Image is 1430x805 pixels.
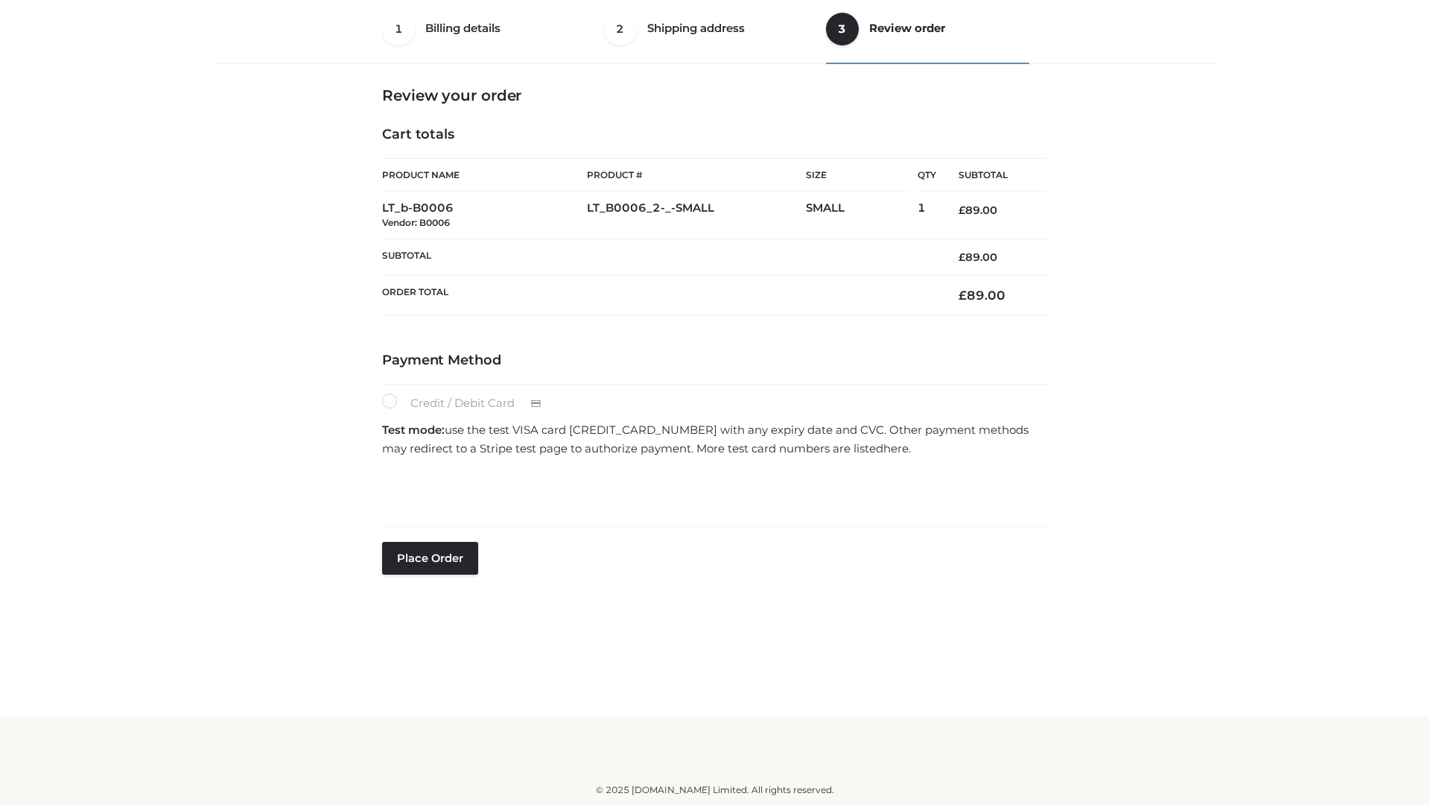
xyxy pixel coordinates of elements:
strong: Test mode: [382,423,445,437]
button: Place order [382,542,478,575]
th: Qty [918,158,936,192]
th: Order Total [382,276,936,315]
th: Product Name [382,158,587,192]
td: LT_b-B0006 [382,192,587,239]
a: here [883,441,909,455]
h4: Cart totals [382,127,1048,143]
th: Product # [587,158,806,192]
label: Credit / Debit Card [382,394,557,413]
th: Subtotal [382,239,936,275]
td: SMALL [806,192,918,239]
th: Subtotal [936,159,1048,192]
td: LT_B0006_2-_-SMALL [587,192,806,239]
th: Size [806,159,910,192]
small: Vendor: B0006 [382,217,450,228]
bdi: 89.00 [959,250,997,264]
span: £ [959,203,965,217]
img: Credit / Debit Card [522,395,550,413]
td: 1 [918,192,936,239]
span: £ [959,250,965,264]
h4: Payment Method [382,353,1048,369]
p: use the test VISA card [CREDIT_CARD_NUMBER] with any expiry date and CVC. Other payment methods m... [382,420,1048,458]
iframe: Secure payment input frame [379,463,1045,517]
bdi: 89.00 [959,288,1005,303]
div: © 2025 [DOMAIN_NAME] Limited. All rights reserved. [221,783,1209,798]
span: £ [959,288,967,303]
h3: Review your order [382,86,1048,104]
bdi: 89.00 [959,203,997,217]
